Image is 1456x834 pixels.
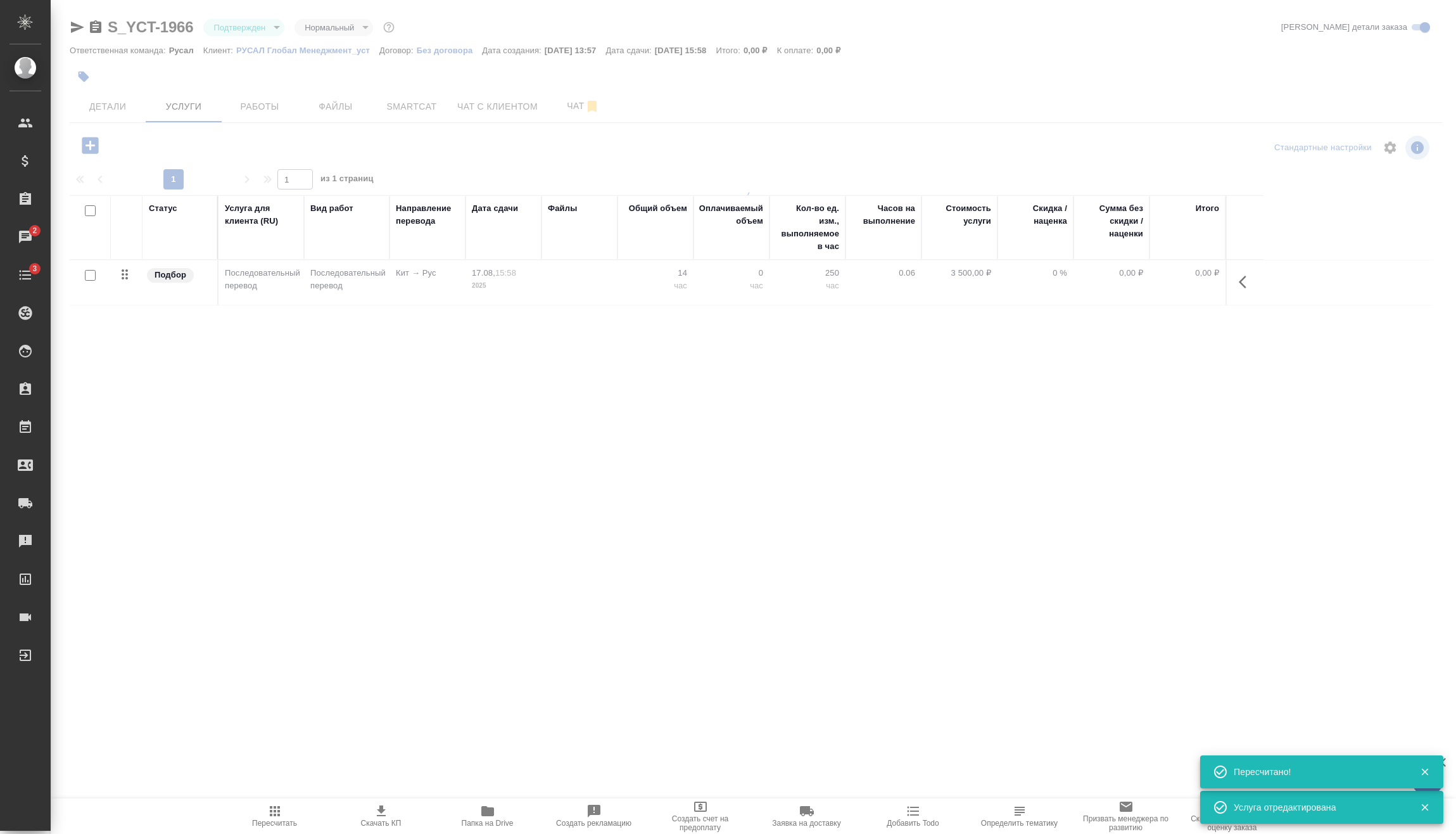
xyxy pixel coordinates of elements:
button: Закрыть [1412,766,1438,778]
div: Оплачиваемый объем [699,202,763,228]
div: Скидка / наценка [1004,202,1067,228]
div: Файлы [548,202,577,215]
span: 2 [25,224,44,237]
div: Услуга для клиента (RU) [225,202,298,228]
div: Стоимость услуги [928,202,991,228]
a: 3 [3,259,47,291]
span: 3 [25,262,44,275]
div: Услуга отредактирована [1234,801,1401,814]
div: Часов на выполнение [852,202,915,228]
div: Статус [149,202,177,215]
div: Направление перевода [396,202,459,228]
button: Показать кнопки [1231,267,1262,297]
div: Итого [1196,202,1219,215]
div: Общий объем [629,202,687,215]
div: Кол-во ед. изм., выполняемое в час [776,202,839,253]
div: Сумма без скидки / наценки [1080,202,1143,240]
p: Подбор [155,269,186,281]
div: Дата сдачи [472,202,518,215]
button: Закрыть [1412,802,1438,813]
div: Пересчитано! [1234,766,1401,778]
div: Вид работ [310,202,353,215]
a: 2 [3,221,47,253]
